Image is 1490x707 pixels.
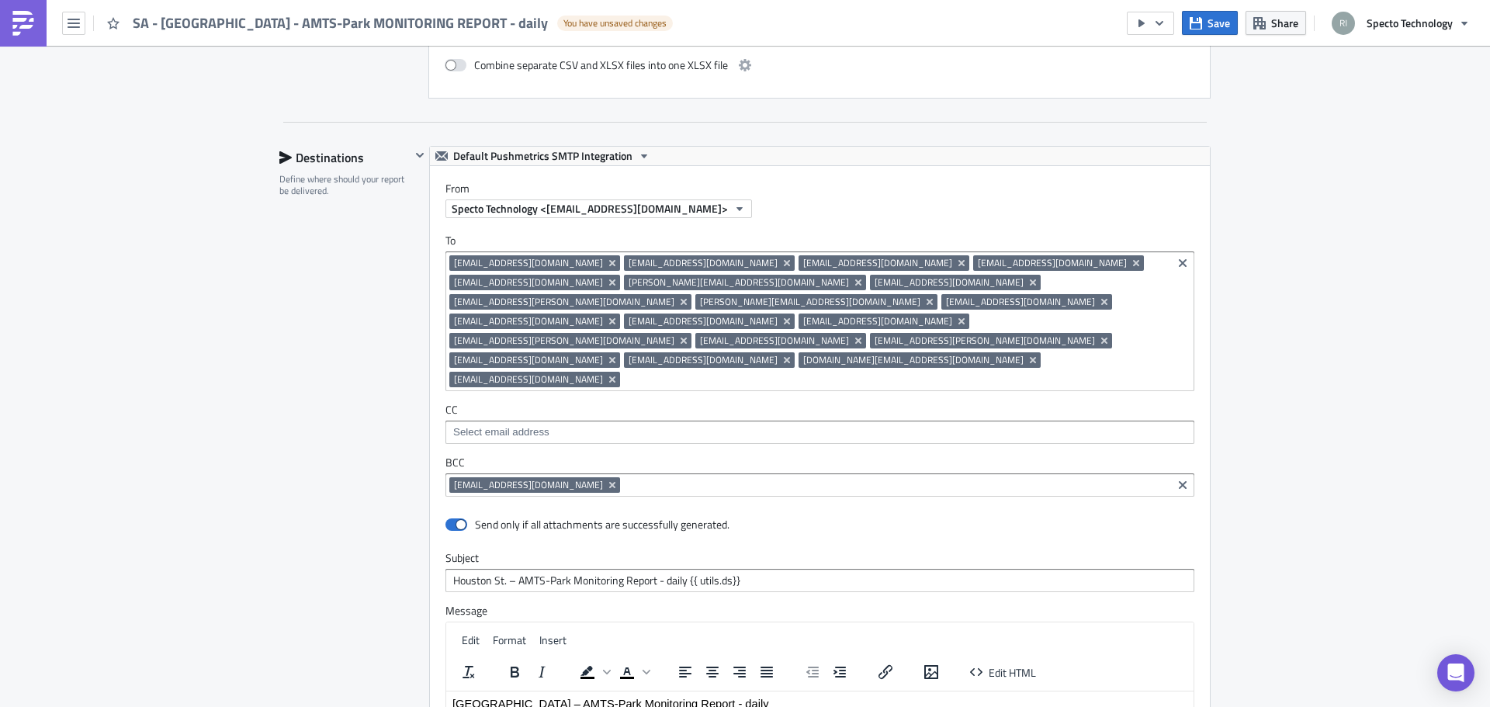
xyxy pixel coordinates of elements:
button: Justify [754,661,780,683]
div: Text color [614,661,653,683]
span: Edit [462,632,480,648]
button: Remove Tag [781,255,795,271]
button: Specto Technology <[EMAIL_ADDRESS][DOMAIN_NAME]> [445,199,752,218]
span: [EMAIL_ADDRESS][DOMAIN_NAME] [454,479,603,491]
span: Edit HTML [989,664,1036,680]
button: Align left [672,661,698,683]
button: Remove Tag [606,314,620,329]
span: [GEOGRAPHIC_DATA] – AMTS-Park Monitoring Report - daily [6,6,323,19]
button: Remove Tag [852,275,866,290]
span: Specto Technology [1367,15,1453,31]
button: Align right [726,661,753,683]
button: Remove Tag [606,275,620,290]
button: Bold [501,661,528,683]
div: Destinations [279,146,411,169]
img: Avatar [1330,10,1357,36]
div: Background color [574,661,613,683]
span: [PERSON_NAME][EMAIL_ADDRESS][DOMAIN_NAME] [629,276,849,289]
span: [EMAIL_ADDRESS][DOMAIN_NAME] [803,315,952,328]
button: Remove Tag [1098,294,1112,310]
button: Insert/edit link [872,661,899,683]
span: [EMAIL_ADDRESS][DOMAIN_NAME] [875,276,1024,289]
span: SA - [GEOGRAPHIC_DATA] - AMTS-Park MONITORING REPORT - daily [133,14,549,32]
span: Insert [539,632,567,648]
button: Remove Tag [677,333,691,348]
button: Clear selected items [1173,476,1192,494]
span: [EMAIL_ADDRESS][DOMAIN_NAME] [454,354,603,366]
button: Remove Tag [923,294,937,310]
button: Remove Tag [606,255,620,271]
button: Clear selected items [1173,254,1192,272]
span: [EMAIL_ADDRESS][DOMAIN_NAME] [454,257,603,269]
button: Remove Tag [1098,333,1112,348]
div: Define where should your report be delivered. [279,173,411,197]
span: [EMAIL_ADDRESS][PERSON_NAME][DOMAIN_NAME] [875,334,1095,347]
span: Format [493,632,526,648]
button: Hide content [411,146,429,165]
button: Clear formatting [456,661,482,683]
button: Remove Tag [781,352,795,368]
button: Remove Tag [955,314,969,329]
button: Remove Tag [852,333,866,348]
label: CC [445,403,1194,417]
label: From [445,182,1210,196]
button: Align center [699,661,726,683]
button: Italic [528,661,555,683]
span: [EMAIL_ADDRESS][DOMAIN_NAME] [454,315,603,328]
label: Message [445,604,1194,618]
button: Specto Technology [1322,6,1478,40]
span: [EMAIL_ADDRESS][DOMAIN_NAME] [629,257,778,269]
button: Increase indent [826,661,853,683]
button: Remove Tag [606,372,620,387]
button: Remove Tag [606,477,620,493]
button: Save [1182,11,1238,35]
span: [EMAIL_ADDRESS][DOMAIN_NAME] [700,334,849,347]
button: Share [1246,11,1306,35]
span: [EMAIL_ADDRESS][DOMAIN_NAME] [629,354,778,366]
span: You have unsaved changes [563,17,667,29]
button: Remove Tag [781,314,795,329]
span: [PERSON_NAME][EMAIL_ADDRESS][DOMAIN_NAME] [700,296,920,308]
label: Subject [445,551,1194,565]
body: Rich Text Area. Press ALT-0 for help. [6,6,741,19]
span: Combine separate CSV and XLSX files into one XLSX file [474,56,728,75]
span: [EMAIL_ADDRESS][PERSON_NAME][DOMAIN_NAME] [454,296,674,308]
button: Edit HTML [964,661,1042,683]
span: [EMAIL_ADDRESS][PERSON_NAME][DOMAIN_NAME] [454,334,674,347]
span: [EMAIL_ADDRESS][DOMAIN_NAME] [803,257,952,269]
button: Remove Tag [1130,255,1144,271]
span: Specto Technology <[EMAIL_ADDRESS][DOMAIN_NAME]> [452,200,728,217]
label: To [445,234,1194,248]
button: Remove Tag [1027,275,1041,290]
button: Remove Tag [1027,352,1041,368]
button: Decrease indent [799,661,826,683]
div: Open Intercom Messenger [1437,654,1474,691]
span: [EMAIL_ADDRESS][DOMAIN_NAME] [454,276,603,289]
input: Select em ail add ress [449,425,1189,440]
label: BCC [445,456,1194,470]
span: Save [1208,15,1230,31]
span: [DOMAIN_NAME][EMAIL_ADDRESS][DOMAIN_NAME] [803,354,1024,366]
button: Remove Tag [955,255,969,271]
button: Remove Tag [606,352,620,368]
span: [EMAIL_ADDRESS][DOMAIN_NAME] [946,296,1095,308]
span: [EMAIL_ADDRESS][DOMAIN_NAME] [454,373,603,386]
button: Remove Tag [677,294,691,310]
span: [EMAIL_ADDRESS][DOMAIN_NAME] [629,315,778,328]
button: Insert/edit image [918,661,944,683]
button: Default Pushmetrics SMTP Integration [430,147,656,165]
div: Send only if all attachments are successfully generated. [475,518,729,532]
span: Default Pushmetrics SMTP Integration [453,147,632,165]
span: Share [1271,15,1298,31]
img: PushMetrics [11,11,36,36]
span: [EMAIL_ADDRESS][DOMAIN_NAME] [978,257,1127,269]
